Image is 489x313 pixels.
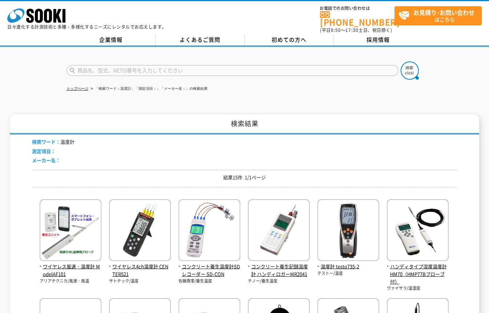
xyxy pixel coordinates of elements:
[67,35,156,45] a: 企業情報
[272,36,306,44] span: 初めての方へ
[401,61,419,80] img: btn_search.png
[109,255,171,278] a: ワイヤレス4ch温度計 CENTER521
[32,157,60,164] span: メーカー名：
[67,65,398,76] input: 商品名、型式、NETIS番号を入力してください
[32,138,60,145] span: 検索ワード：
[398,7,481,25] span: はこちら
[334,35,423,45] a: 採用情報
[109,199,171,263] img: CENTER521
[248,263,310,278] span: コンクリート養生記録温度計 ハンディロガーMR2041
[67,87,88,91] a: トップページ
[40,255,101,278] a: ワイヤレス風速・温度計 ModelAF101
[345,27,358,33] span: 17:30
[179,278,240,284] p: 佐藤商事/養生温度
[179,263,240,278] span: コンクリート養生温度計SDレコーダー SD-CON
[320,11,394,26] a: [PHONE_NUMBER]
[317,199,379,263] img: testo735-2
[7,25,167,29] p: 日々進化する計測技術と多種・多様化するニーズにレンタルでお応えします。
[387,263,449,285] span: ハンディタイプ湿度温度計 HM70（HMP77Bプローブ付）
[317,270,379,277] p: テストー/温度
[179,255,240,278] a: コンクリート養生温度計SDレコーダー SD-CON
[179,199,240,263] img: SD-CON
[156,35,245,45] a: よくあるご質問
[387,255,449,285] a: ハンディタイプ湿度温度計 HM70（HMP77Bプローブ付）
[387,285,449,292] p: ヴァイサラ/温湿度
[109,263,171,278] span: ワイヤレス4ch温度計 CENTER521
[32,174,457,181] p: 結果15件 1/1ページ
[331,27,341,33] span: 8:50
[32,138,75,146] li: 温度計
[248,278,310,284] p: チノー/養生温度
[248,255,310,278] a: コンクリート養生記録温度計 ハンディロガーMR2041
[387,199,449,263] img: HM70（HMP77Bプローブ付）
[10,115,479,135] h1: 検索結果
[320,6,394,11] span: お電話でのお問い合わせは
[320,27,392,33] span: (平日 ～ 土日、祝日除く)
[40,263,101,278] span: ワイヤレス風速・温度計 ModelAF101
[317,263,379,270] span: 温度計 testo735-2
[40,199,101,263] img: ModelAF101
[248,199,310,263] img: ハンディロガーMR2041
[413,8,474,17] strong: お見積り･お問い合わせ
[109,278,171,284] p: サトテック/温度
[32,148,56,155] span: 測定項目：
[394,6,482,25] a: お見積り･お問い合わせはこちら
[40,278,101,284] p: アリアテクニカ/風速・風温
[89,85,208,93] li: 「検索ワード：温度計」「測定項目：」「メーカー名：」の検索結果
[245,35,334,45] a: 初めての方へ
[317,255,379,270] a: 温度計 testo735-2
